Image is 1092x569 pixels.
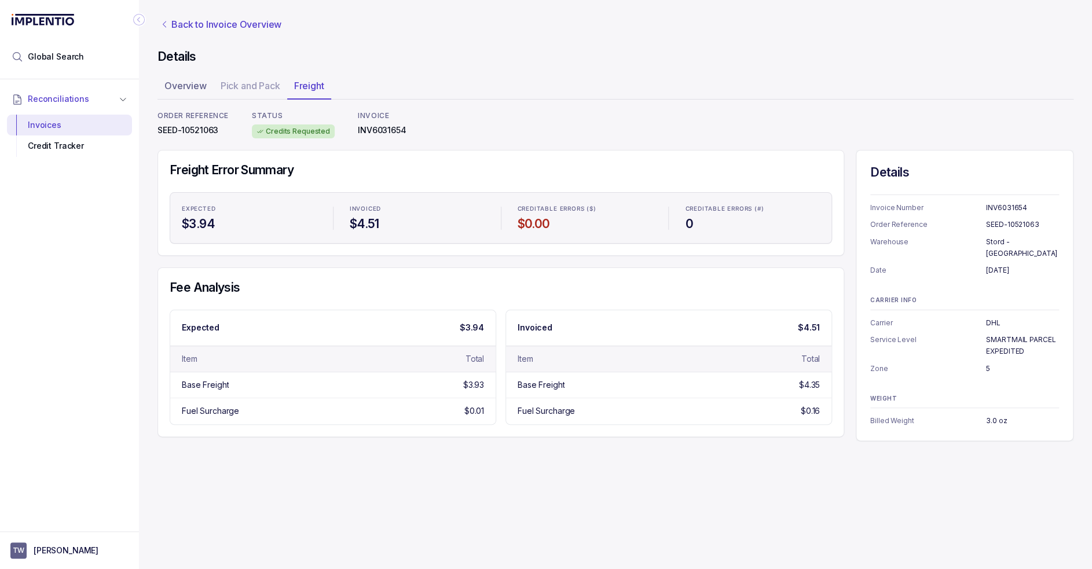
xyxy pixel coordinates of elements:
div: Credit Tracker [16,135,123,156]
p: Invoiced [350,205,381,212]
p: SEED-10521063 [157,124,229,136]
div: Invoices [16,115,123,135]
div: Fuel Surcharge [518,405,575,417]
div: Total [466,353,484,365]
p: DHL [986,317,1059,329]
p: $3.94 [460,322,484,333]
img: svg+xml;base64,PHN2ZyB3aWR0aD0iMjQiIGhlaWdodD0iMjQiIHZpZXdCb3g9IjAgMCAyNCAyNCIgZmlsbD0ibm9uZSIgeG... [256,128,263,135]
p: WEIGHT [870,395,1059,402]
p: Creditable Errors (#) [685,205,764,212]
p: Expected [182,322,219,333]
div: Fuel Surcharge [182,405,239,417]
div: Base Freight [518,379,565,391]
p: [DATE] [986,265,1059,276]
p: Warehouse [870,236,986,259]
p: Invoiced [518,322,552,333]
p: INV6031654 [358,124,406,136]
li: Statistic Expected [175,197,324,239]
li: Statistic Invoiced [343,197,492,239]
p: INV6031654 [986,202,1059,214]
div: Credits Requested [252,124,335,138]
p: Zone [870,363,986,375]
div: $0.16 [801,405,820,417]
li: Tab Freight [287,76,331,100]
p: 5 [986,363,1059,375]
p: Service Level [870,334,986,357]
p: Back to Invoice Overview [171,17,281,31]
p: CARRIER INFO [870,297,1059,304]
div: Base Freight [182,379,229,391]
span: Global Search [28,51,84,63]
p: Order Reference [870,219,986,230]
div: $3.93 [463,379,484,391]
div: $0.01 [464,405,484,417]
span: User initials [10,542,27,559]
p: [PERSON_NAME] [34,545,98,556]
p: Creditable Errors ($) [518,205,596,212]
p: 3.0 oz [986,415,1059,427]
h4: $3.94 [182,216,317,232]
ul: Statistic Highlights [170,192,832,244]
h4: Details [157,49,1073,65]
ul: Tab Group [157,76,1073,100]
span: Reconciliations [28,93,89,105]
button: Reconciliations [7,86,132,112]
li: Statistic Creditable Errors (#) [678,197,827,239]
h4: 0 [685,216,820,232]
div: Collapse Icon [132,13,146,27]
p: Stord - [GEOGRAPHIC_DATA] [986,236,1059,259]
p: $4.51 [798,322,820,333]
p: SMARTMAIL PARCEL EXPEDITED [986,334,1059,357]
h4: Freight Error Summary [170,162,832,178]
div: Item [182,353,197,365]
a: Link Back to Invoice Overview [157,17,284,31]
p: INVOICE [358,111,406,120]
ul: Information Summary [870,415,1059,427]
li: Tab Overview [157,76,214,100]
p: Overview [164,79,207,93]
ul: Information Summary [870,317,1059,375]
h4: Details [870,164,1059,181]
h4: $4.51 [350,216,485,232]
p: Invoice Number [870,202,986,214]
div: Reconciliations [7,112,132,159]
p: Billed Weight [870,415,986,427]
h4: $0.00 [518,216,653,232]
div: $4.35 [799,379,820,391]
button: User initials[PERSON_NAME] [10,542,129,559]
p: STATUS [252,111,335,120]
p: Date [870,265,986,276]
p: Expected [182,205,215,212]
div: Item [518,353,533,365]
p: ORDER REFERENCE [157,111,229,120]
div: Total [801,353,820,365]
p: Carrier [870,317,986,329]
li: Statistic Creditable Errors ($) [511,197,659,239]
h4: Fee Analysis [170,280,832,296]
p: Freight [294,79,324,93]
ul: Information Summary [870,202,1059,276]
p: SEED-10521063 [986,219,1059,230]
